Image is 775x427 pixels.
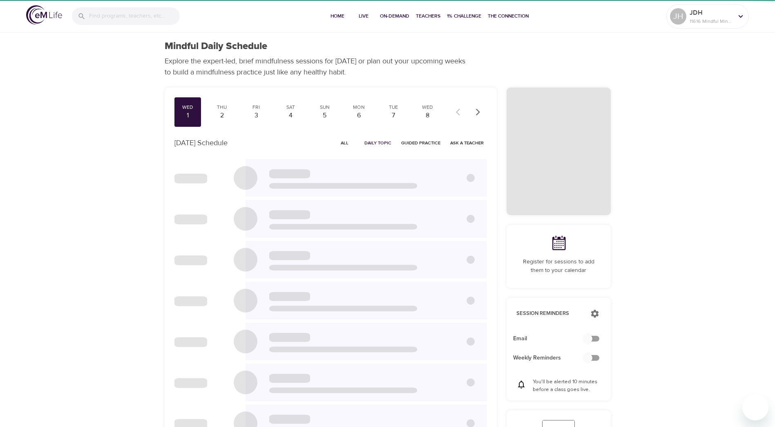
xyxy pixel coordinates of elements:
h1: Mindful Daily Schedule [165,40,267,52]
input: Find programs, teachers, etc... [89,7,180,25]
div: 4 [280,111,301,120]
div: Fri [246,104,266,111]
span: Ask a Teacher [450,139,484,147]
p: 11616 Mindful Minutes [690,18,733,25]
span: Weekly Reminders [513,354,591,362]
div: Thu [212,104,232,111]
span: On-Demand [380,12,409,20]
div: 1 [178,111,198,120]
span: Home [328,12,347,20]
div: Sat [280,104,301,111]
div: 7 [383,111,404,120]
div: Wed [418,104,438,111]
div: Tue [383,104,404,111]
div: 3 [246,111,266,120]
span: Daily Topic [364,139,391,147]
div: Sun [315,104,335,111]
button: Daily Topic [361,137,395,149]
span: Live [354,12,373,20]
span: Email [513,335,591,343]
button: Guided Practice [398,137,444,149]
span: All [335,139,355,147]
div: 6 [349,111,369,120]
p: [DATE] Schedule [174,137,228,148]
span: 1% Challenge [447,12,481,20]
span: Teachers [416,12,440,20]
div: 2 [212,111,232,120]
div: 8 [418,111,438,120]
div: 5 [315,111,335,120]
p: You'll be alerted 10 minutes before a class goes live. [533,378,601,394]
img: logo [26,5,62,25]
div: Mon [349,104,369,111]
div: JH [670,8,686,25]
p: Session Reminders [516,310,582,318]
p: Register for sessions to add them to your calendar [516,258,601,275]
iframe: Button to launch messaging window [742,394,768,420]
p: JDH [690,8,733,18]
button: All [332,137,358,149]
span: Guided Practice [401,139,440,147]
div: Wed [178,104,198,111]
p: Explore the expert-led, brief mindfulness sessions for [DATE] or plan out your upcoming weeks to ... [165,56,471,78]
span: The Connection [488,12,529,20]
button: Ask a Teacher [447,137,487,149]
